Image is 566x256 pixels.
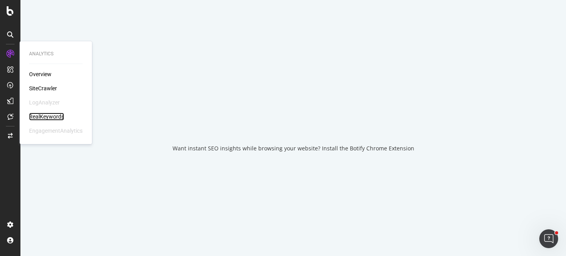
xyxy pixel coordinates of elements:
div: EngagementAnalytics [29,127,83,135]
div: Want instant SEO insights while browsing your website? Install the Botify Chrome Extension [173,144,414,152]
iframe: Intercom live chat [539,229,558,248]
div: Analytics [29,51,83,57]
div: animation [265,104,322,132]
a: RealKeywords [29,113,64,121]
a: Overview [29,70,51,78]
div: LogAnalyzer [29,99,60,106]
a: SiteCrawler [29,84,57,92]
